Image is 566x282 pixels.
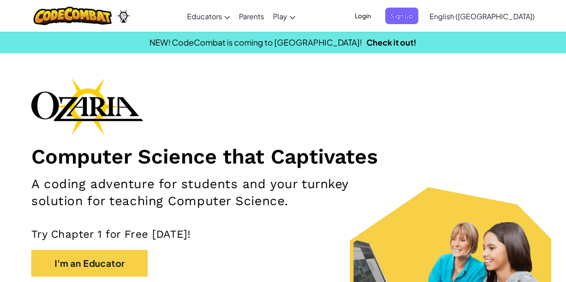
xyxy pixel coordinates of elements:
[31,78,143,135] img: Ozaria branding logo
[31,227,535,241] p: Try Chapter 1 for Free [DATE]!
[31,176,369,210] h2: A coding adventure for students and your turnkey solution for teaching Computer Science.
[366,37,417,47] a: Check it out!
[149,37,362,47] span: NEW! CodeCombat is coming to [GEOGRAPHIC_DATA]!
[349,8,376,24] button: Login
[385,8,418,24] button: Sign Up
[34,7,112,25] img: CodeCombat logo
[116,9,131,23] img: Ozaria
[430,12,535,21] span: English ([GEOGRAPHIC_DATA])
[234,4,268,28] a: Parents
[31,250,148,277] button: I'm an Educator
[183,4,234,28] a: Educators
[425,4,539,28] a: English ([GEOGRAPHIC_DATA])
[31,144,535,169] h1: Computer Science that Captivates
[268,4,300,28] a: Play
[187,12,222,21] span: Educators
[273,12,287,21] span: Play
